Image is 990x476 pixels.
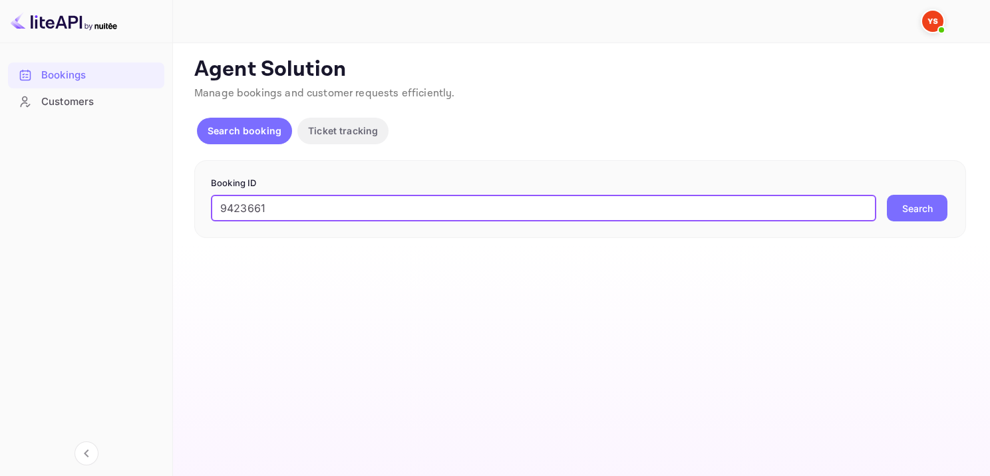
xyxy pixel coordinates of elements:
div: Customers [41,94,158,110]
a: Bookings [8,62,164,87]
p: Ticket tracking [308,124,378,138]
img: LiteAPI logo [11,11,117,32]
p: Agent Solution [194,57,966,83]
div: Bookings [41,68,158,83]
div: Bookings [8,62,164,88]
button: Search [887,195,947,221]
button: Collapse navigation [75,441,98,465]
input: Enter Booking ID (e.g., 63782194) [211,195,876,221]
a: Customers [8,89,164,114]
div: Customers [8,89,164,115]
img: Yandex Support [922,11,943,32]
p: Search booking [208,124,281,138]
span: Manage bookings and customer requests efficiently. [194,86,455,100]
p: Booking ID [211,177,949,190]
